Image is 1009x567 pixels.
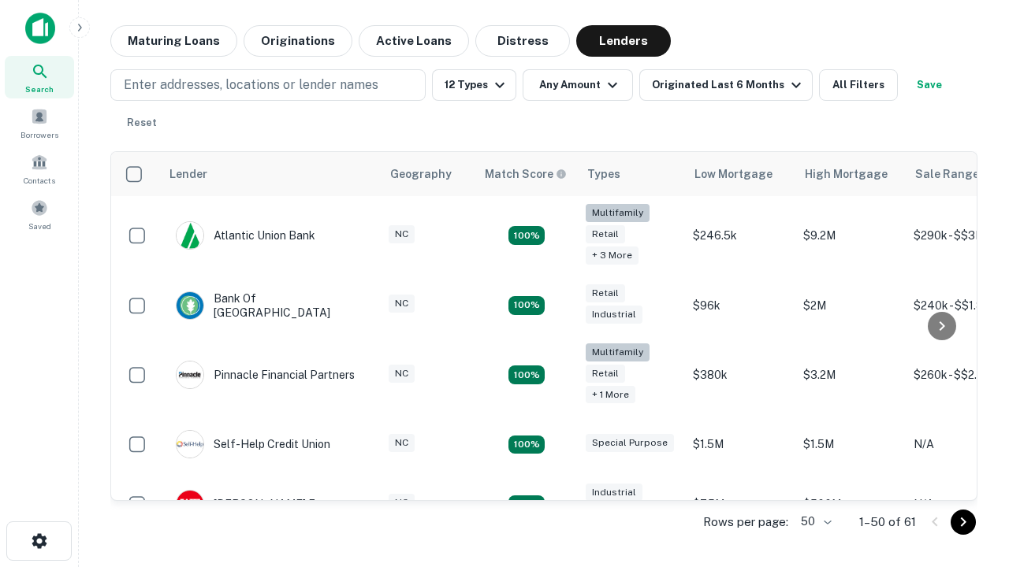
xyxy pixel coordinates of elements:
[685,474,795,534] td: $7.5M
[586,365,625,383] div: Retail
[639,69,813,101] button: Originated Last 6 Months
[523,69,633,101] button: Any Amount
[110,25,237,57] button: Maturing Loans
[508,226,545,245] div: Matching Properties: 10, hasApolloMatch: undefined
[795,196,906,276] td: $9.2M
[586,284,625,302] div: Retail
[795,335,906,415] td: $3.2M
[805,165,888,183] div: High Mortgage
[389,494,415,512] div: NC
[694,165,773,183] div: Low Mortgage
[904,69,955,101] button: Save your search to get updates of matches that match your search criteria.
[795,276,906,335] td: $2M
[578,152,685,196] th: Types
[20,128,58,141] span: Borrowers
[244,25,352,57] button: Originations
[5,56,74,98] a: Search
[685,276,795,335] td: $96k
[24,174,55,187] span: Contacts
[508,365,545,384] div: Matching Properties: 18, hasApolloMatch: undefined
[176,221,315,250] div: Atlantic Union Bank
[5,147,74,190] a: Contacts
[508,495,545,514] div: Matching Properties: 14, hasApolloMatch: undefined
[5,102,74,144] a: Borrowers
[795,474,906,534] td: $500M
[177,491,203,517] img: picture
[110,69,426,101] button: Enter addresses, locations or lender names
[359,25,469,57] button: Active Loans
[28,220,51,232] span: Saved
[117,107,167,139] button: Reset
[508,435,545,454] div: Matching Properties: 11, hasApolloMatch: undefined
[176,291,365,320] div: Bank Of [GEOGRAPHIC_DATA]
[160,152,381,196] th: Lender
[930,441,1009,517] iframe: Chat Widget
[652,76,806,94] div: Originated Last 6 Months
[586,306,642,324] div: Industrial
[795,152,906,196] th: High Mortgage
[381,152,475,196] th: Geography
[177,222,203,249] img: picture
[586,246,639,265] div: + 3 more
[176,361,355,389] div: Pinnacle Financial Partners
[169,165,207,183] div: Lender
[177,431,203,458] img: picture
[389,434,415,452] div: NC
[586,386,635,404] div: + 1 more
[475,152,578,196] th: Capitalize uses an advanced AI algorithm to match your search with the best lender. The match sco...
[390,165,452,183] div: Geography
[5,193,74,235] a: Saved
[685,335,795,415] td: $380k
[25,83,54,95] span: Search
[685,414,795,474] td: $1.5M
[485,165,564,183] h6: Match Score
[485,165,567,183] div: Capitalize uses an advanced AI algorithm to match your search with the best lender. The match sco...
[176,430,330,458] div: Self-help Credit Union
[819,69,898,101] button: All Filters
[475,25,570,57] button: Distress
[586,225,625,243] div: Retail
[25,13,55,44] img: capitalize-icon.png
[587,165,620,183] div: Types
[951,510,976,535] button: Go to next page
[586,484,642,502] div: Industrial
[685,152,795,196] th: Low Mortgage
[703,513,788,532] p: Rows per page:
[586,343,650,361] div: Multifamily
[177,361,203,388] img: picture
[586,434,674,452] div: Special Purpose
[795,510,834,533] div: 50
[124,76,378,94] p: Enter addresses, locations or lender names
[685,196,795,276] td: $246.5k
[508,296,545,315] div: Matching Properties: 15, hasApolloMatch: undefined
[432,69,516,101] button: 12 Types
[389,225,415,243] div: NC
[795,414,906,474] td: $1.5M
[389,295,415,313] div: NC
[576,25,671,57] button: Lenders
[915,165,979,183] div: Sale Range
[177,292,203,319] img: picture
[176,490,339,518] div: [PERSON_NAME] Fargo
[389,365,415,383] div: NC
[859,513,916,532] p: 1–50 of 61
[586,204,650,222] div: Multifamily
